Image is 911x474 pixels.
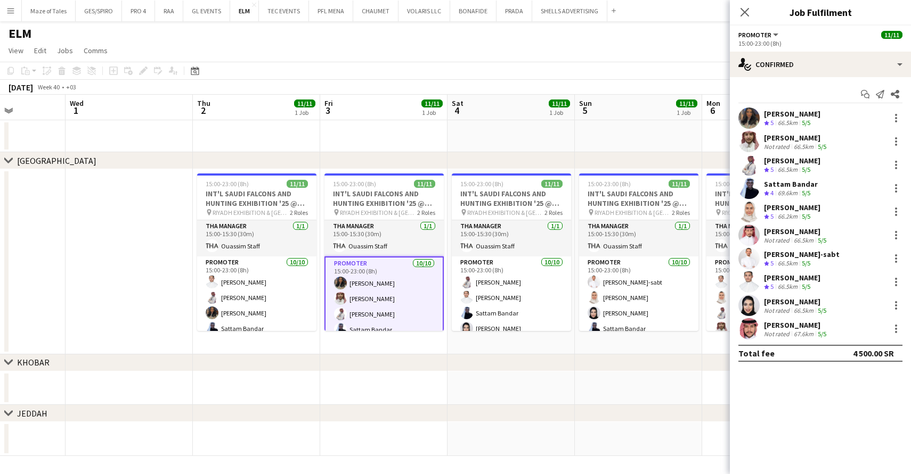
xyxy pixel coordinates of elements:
div: 4 500.00 SR [853,348,894,359]
span: 11/11 [414,180,435,188]
span: 15:00-23:00 (8h) [460,180,503,188]
span: 2 Roles [672,209,690,217]
button: Maze of Tales [22,1,76,21]
div: Not rated [764,306,792,314]
h3: INT'L SAUDI FALCONS AND HUNTING EXHIBITION '25 @ [GEOGRAPHIC_DATA] - [GEOGRAPHIC_DATA] [706,189,826,208]
div: 67.6km [792,330,816,338]
button: TEC EVENTS [259,1,309,21]
app-skills-label: 5/5 [818,236,826,244]
div: Not rated [764,236,792,244]
span: 2 Roles [290,209,308,217]
span: 2 Roles [544,209,563,217]
div: 66.5km [776,259,800,268]
button: Promoter [738,31,780,39]
app-card-role: THA Manager1/115:00-15:30 (30m)Ouassim Staff [452,220,571,256]
div: [PERSON_NAME] [764,297,828,306]
app-skills-label: 5/5 [818,306,826,314]
div: 1 Job [549,109,570,117]
span: 11/11 [676,99,697,107]
a: Comms [79,44,112,57]
button: VOLARIS LLC [398,1,450,21]
span: 15:00-23:00 (8h) [333,180,376,188]
button: PRADA [497,1,532,21]
span: 4 [450,104,463,117]
div: [PERSON_NAME] [764,109,820,119]
span: 3 [323,104,333,117]
span: Sun [579,98,592,108]
a: View [4,44,28,57]
app-skills-label: 5/5 [818,143,826,151]
div: 1 Job [677,109,697,117]
div: [PERSON_NAME] [764,203,820,212]
span: 11/11 [549,99,570,107]
span: 15:00-23:00 (8h) [206,180,249,188]
span: 11/11 [669,180,690,188]
div: 66.5km [792,306,816,314]
span: 2 [196,104,210,117]
span: RIYADH EXHIBITION & [GEOGRAPHIC_DATA] - [GEOGRAPHIC_DATA] [340,209,417,217]
span: Mon [706,98,720,108]
h3: Job Fulfilment [730,5,911,19]
app-job-card: 15:00-23:00 (8h)11/11INT'L SAUDI FALCONS AND HUNTING EXHIBITION '25 @ [GEOGRAPHIC_DATA] - [GEOGRA... [706,173,826,331]
button: GL EVENTS [183,1,230,21]
h1: ELM [9,26,31,41]
div: [PERSON_NAME] [764,273,820,282]
h3: INT'L SAUDI FALCONS AND HUNTING EXHIBITION '25 @ [GEOGRAPHIC_DATA] - [GEOGRAPHIC_DATA] [579,189,698,208]
span: 6 [705,104,720,117]
span: Fri [324,98,333,108]
div: [GEOGRAPHIC_DATA] [17,155,96,166]
span: 15:00-23:00 (8h) [588,180,631,188]
app-job-card: 15:00-23:00 (8h)11/11INT'L SAUDI FALCONS AND HUNTING EXHIBITION '25 @ [GEOGRAPHIC_DATA] - [GEOGRA... [452,173,571,331]
span: 5 [770,282,774,290]
span: Week 40 [35,83,62,91]
div: [PERSON_NAME] [764,320,828,330]
h3: INT'L SAUDI FALCONS AND HUNTING EXHIBITION '25 @ [GEOGRAPHIC_DATA] - [GEOGRAPHIC_DATA] [197,189,316,208]
span: 11/11 [287,180,308,188]
button: BONAFIDE [450,1,497,21]
span: Promoter [738,31,771,39]
span: RIYADH EXHIBITION & [GEOGRAPHIC_DATA] - [GEOGRAPHIC_DATA] [595,209,672,217]
div: 69.6km [776,189,800,198]
div: [PERSON_NAME] [764,227,828,236]
app-card-role: THA Manager1/115:00-15:30 (30m)Ouassim Staff [197,220,316,256]
span: 11/11 [294,99,315,107]
span: Edit [34,46,46,55]
div: 66.5km [792,143,816,151]
app-job-card: 15:00-23:00 (8h)11/11INT'L SAUDI FALCONS AND HUNTING EXHIBITION '25 @ [GEOGRAPHIC_DATA] - [GEOGRA... [324,173,444,331]
span: 5 [770,212,774,220]
app-card-role: THA Manager1/115:00-15:30 (30m)Ouassim Staff [579,220,698,256]
div: [PERSON_NAME]-sabt [764,250,840,259]
div: [PERSON_NAME] [764,156,820,165]
span: RIYADH EXHIBITION & [GEOGRAPHIC_DATA] - [GEOGRAPHIC_DATA] [213,209,290,217]
span: View [9,46,23,55]
button: CHAUMET [353,1,398,21]
div: 1 Job [422,109,442,117]
button: PRO 4 [122,1,155,21]
app-card-role: Promoter10/1015:00-23:00 (8h)[PERSON_NAME][PERSON_NAME][PERSON_NAME]Sattam Bandar [197,256,316,431]
span: RIYADH EXHIBITION & [GEOGRAPHIC_DATA] - [GEOGRAPHIC_DATA] [467,209,544,217]
app-job-card: 15:00-23:00 (8h)11/11INT'L SAUDI FALCONS AND HUNTING EXHIBITION '25 @ [GEOGRAPHIC_DATA] - [GEOGRA... [579,173,698,331]
span: 15:00-23:00 (8h) [715,180,758,188]
div: KHOBAR [17,357,50,368]
span: Comms [84,46,108,55]
div: Not rated [764,330,792,338]
div: Sattam Bandar [764,179,818,189]
div: +03 [66,83,76,91]
button: GES/SPIRO [76,1,122,21]
span: 1 [68,104,84,117]
app-card-role: Promoter10/1015:00-23:00 (8h)[PERSON_NAME]-sabt[PERSON_NAME][PERSON_NAME]Sattam Bandar [579,256,698,431]
span: 11/11 [421,99,443,107]
div: 66.5km [776,119,800,128]
app-skills-label: 5/5 [802,189,810,197]
a: Jobs [53,44,77,57]
app-skills-label: 5/5 [802,259,810,267]
app-skills-label: 5/5 [802,212,810,220]
span: RIYADH EXHIBITION & [GEOGRAPHIC_DATA] - [GEOGRAPHIC_DATA] [722,209,799,217]
div: 15:00-23:00 (8h)11/11INT'L SAUDI FALCONS AND HUNTING EXHIBITION '25 @ [GEOGRAPHIC_DATA] - [GEOGRA... [197,173,316,331]
div: Not rated [764,143,792,151]
div: 1 Job [295,109,315,117]
app-skills-label: 5/5 [802,165,810,173]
